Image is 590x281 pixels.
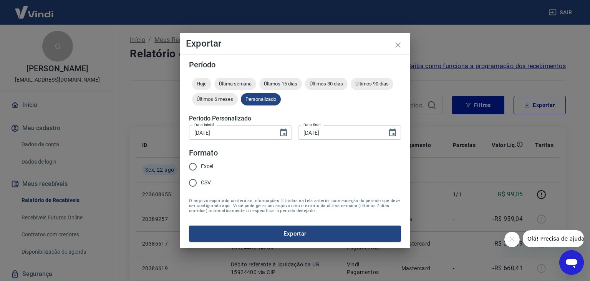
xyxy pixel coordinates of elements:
legend: Formato [189,147,218,159]
span: Últimos 90 dias [351,81,393,87]
span: Últimos 15 dias [259,81,302,87]
span: O arquivo exportado conterá as informações filtradas na tela anterior com exceção do período que ... [189,198,401,213]
span: Olá! Precisa de ajuda? [5,5,65,12]
button: Choose date, selected date is 18 de ago de 2025 [276,125,291,140]
label: Data final [303,122,321,128]
button: Exportar [189,226,401,242]
div: Últimos 6 meses [192,93,238,105]
div: Hoje [192,78,211,90]
button: close [389,36,407,54]
div: Últimos 30 dias [305,78,348,90]
iframe: Mensagem da empresa [523,230,584,247]
div: Última semana [214,78,256,90]
span: Personalizado [241,96,281,102]
iframe: Botão para abrir a janela de mensagens [559,250,584,275]
h5: Período Personalizado [189,115,401,122]
iframe: Fechar mensagem [504,232,520,247]
div: Últimos 15 dias [259,78,302,90]
button: Choose date, selected date is 22 de ago de 2025 [385,125,400,140]
span: Últimos 6 meses [192,96,238,102]
label: Data inicial [194,122,214,128]
input: DD/MM/YYYY [298,125,382,140]
span: Últimos 30 dias [305,81,348,87]
span: Última semana [214,81,256,87]
h4: Exportar [186,39,404,48]
span: Hoje [192,81,211,87]
input: DD/MM/YYYY [189,125,273,140]
div: Personalizado [241,93,281,105]
h5: Período [189,61,401,69]
div: Últimos 90 dias [351,78,393,90]
span: Excel [201,162,213,171]
span: CSV [201,179,211,187]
